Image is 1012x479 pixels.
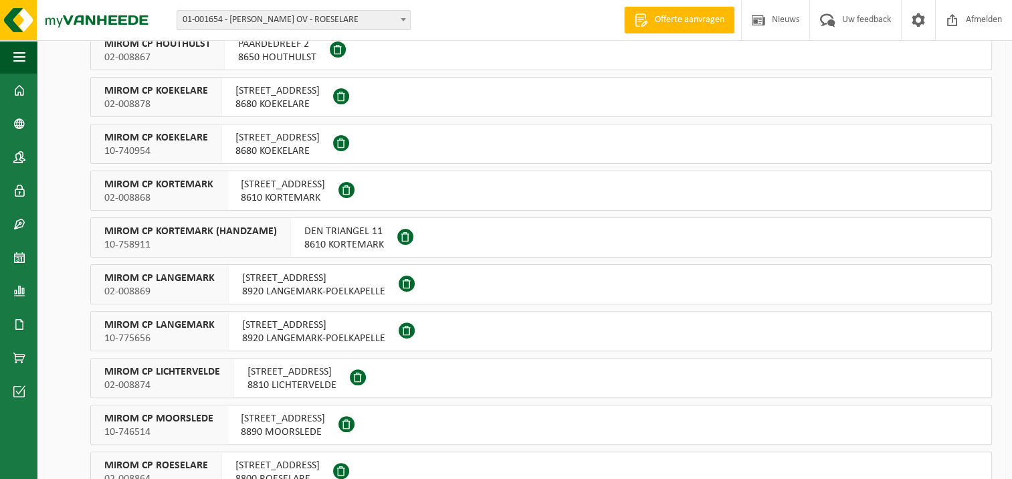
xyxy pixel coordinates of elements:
[104,84,208,98] span: MIROM CP KOEKELARE
[304,238,384,252] span: 8610 KORTEMARK
[104,51,211,64] span: 02-008867
[104,145,208,158] span: 10-740954
[247,365,336,379] span: [STREET_ADDRESS]
[90,77,992,117] button: MIROM CP KOEKELARE 02-008878 [STREET_ADDRESS]8680 KOEKELARE
[241,412,325,425] span: [STREET_ADDRESS]
[104,238,277,252] span: 10-758911
[104,332,215,345] span: 10-775656
[104,412,213,425] span: MIROM CP MOORSLEDE
[238,51,316,64] span: 8650 HOUTHULST
[104,425,213,439] span: 10-746514
[90,124,992,164] button: MIROM CP KOEKELARE 10-740954 [STREET_ADDRESS]8680 KOEKELARE
[651,13,728,27] span: Offerte aanvragen
[104,98,208,111] span: 02-008878
[104,131,208,145] span: MIROM CP KOEKELARE
[177,11,410,29] span: 01-001654 - MIROM ROESELARE OV - ROESELARE
[104,459,208,472] span: MIROM CP ROESELARE
[104,191,213,205] span: 02-008868
[104,365,220,379] span: MIROM CP LICHTERVELDE
[104,272,215,285] span: MIROM CP LANGEMARK
[235,84,320,98] span: [STREET_ADDRESS]
[242,332,385,345] span: 8920 LANGEMARK-POELKAPELLE
[241,425,325,439] span: 8890 MOORSLEDE
[247,379,336,392] span: 8810 LICHTERVELDE
[235,459,320,472] span: [STREET_ADDRESS]
[104,318,215,332] span: MIROM CP LANGEMARK
[104,379,220,392] span: 02-008874
[242,318,385,332] span: [STREET_ADDRESS]
[177,10,411,30] span: 01-001654 - MIROM ROESELARE OV - ROESELARE
[90,405,992,445] button: MIROM CP MOORSLEDE 10-746514 [STREET_ADDRESS]8890 MOORSLEDE
[241,178,325,191] span: [STREET_ADDRESS]
[104,178,213,191] span: MIROM CP KORTEMARK
[104,285,215,298] span: 02-008869
[242,272,385,285] span: [STREET_ADDRESS]
[90,264,992,304] button: MIROM CP LANGEMARK 02-008869 [STREET_ADDRESS]8920 LANGEMARK-POELKAPELLE
[624,7,734,33] a: Offerte aanvragen
[104,37,211,51] span: MIROM CP HOUTHULST
[90,358,992,398] button: MIROM CP LICHTERVELDE 02-008874 [STREET_ADDRESS]8810 LICHTERVELDE
[304,225,384,238] span: DEN TRIANGEL 11
[235,98,320,111] span: 8680 KOEKELARE
[235,131,320,145] span: [STREET_ADDRESS]
[90,217,992,258] button: MIROM CP KORTEMARK (HANDZAME) 10-758911 DEN TRIANGEL 118610 KORTEMARK
[90,30,992,70] button: MIROM CP HOUTHULST 02-008867 PAARDEDREEF 28650 HOUTHULST
[90,171,992,211] button: MIROM CP KORTEMARK 02-008868 [STREET_ADDRESS]8610 KORTEMARK
[242,285,385,298] span: 8920 LANGEMARK-POELKAPELLE
[90,311,992,351] button: MIROM CP LANGEMARK 10-775656 [STREET_ADDRESS]8920 LANGEMARK-POELKAPELLE
[235,145,320,158] span: 8680 KOEKELARE
[238,37,316,51] span: PAARDEDREEF 2
[241,191,325,205] span: 8610 KORTEMARK
[104,225,277,238] span: MIROM CP KORTEMARK (HANDZAME)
